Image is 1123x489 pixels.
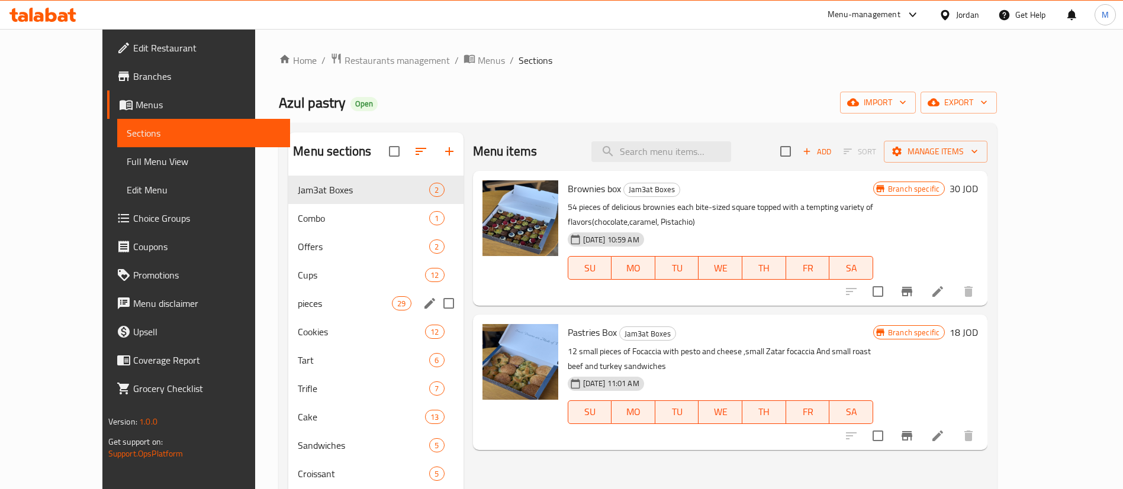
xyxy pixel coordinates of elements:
button: SU [568,400,612,424]
span: 5 [430,468,443,480]
li: / [321,53,326,67]
h6: 30 JOD [950,180,978,197]
span: 5 [430,440,443,451]
button: WE [699,256,742,280]
div: Tart6 [288,346,463,374]
span: TU [660,260,694,277]
span: Edit Menu [127,183,281,197]
span: Coverage Report [133,353,281,367]
span: SA [834,260,868,277]
span: FR [791,260,825,277]
span: Menu disclaimer [133,296,281,310]
input: search [591,141,731,162]
div: Sandwiches5 [288,431,463,459]
span: Upsell [133,325,281,339]
span: Edit Restaurant [133,41,281,55]
span: pieces [298,296,392,310]
span: SU [573,403,607,420]
span: Croissant [298,467,429,481]
button: FR [786,256,830,280]
span: TH [747,260,781,277]
h2: Menu items [473,143,538,160]
span: 12 [426,326,443,338]
span: Select to update [865,279,890,304]
div: Menu-management [828,8,900,22]
span: WE [703,403,738,420]
span: import [850,95,906,110]
div: items [429,438,444,452]
span: Cups [298,268,425,282]
span: Menus [478,53,505,67]
button: Branch-specific-item [893,422,921,450]
span: 13 [426,412,443,423]
div: items [429,467,444,481]
a: Support.OpsPlatform [108,446,184,461]
a: Upsell [107,318,290,346]
span: Pastries Box [568,323,617,341]
span: MO [616,403,651,420]
div: Offers2 [288,232,463,261]
span: [DATE] 11:01 AM [578,378,644,389]
span: Manage items [893,144,978,159]
span: TH [747,403,781,420]
span: Grocery Checklist [133,381,281,396]
span: Full Menu View [127,154,281,169]
span: Coupons [133,239,281,254]
button: TU [655,256,699,280]
div: items [429,183,444,197]
span: TU [660,403,694,420]
span: Select to update [865,423,890,448]
div: Offers [298,239,429,254]
button: FR [786,400,830,424]
span: Get support on: [108,434,163,449]
span: Brownies box [568,180,621,197]
span: 2 [430,184,443,196]
div: Cake13 [288,403,463,431]
span: Restaurants management [345,53,450,67]
button: MO [612,400,655,424]
a: Grocery Checklist [107,374,290,403]
span: 1 [430,213,443,224]
span: Add [801,145,833,158]
span: M [1102,8,1109,21]
a: Edit Menu [117,176,290,204]
a: Full Menu View [117,147,290,176]
span: SU [573,260,607,277]
span: Trifle [298,381,429,396]
button: export [921,92,997,114]
div: items [425,325,444,339]
a: Coverage Report [107,346,290,374]
span: Branches [133,69,281,83]
div: items [429,381,444,396]
span: Choice Groups [133,211,281,225]
div: items [429,211,444,225]
button: Add [798,143,836,161]
li: / [510,53,514,67]
a: Edit menu item [931,429,945,443]
span: Cookies [298,325,425,339]
div: items [425,410,444,424]
span: Version: [108,414,137,429]
div: Cups12 [288,261,463,289]
span: 7 [430,383,443,394]
span: Combo [298,211,429,225]
h6: 18 JOD [950,324,978,341]
div: Trifle7 [288,374,463,403]
p: 54 pieces of delicious brownies each bite-sized square topped with a tempting variety of flavors(... [568,200,873,229]
span: Open [350,99,378,109]
div: items [429,353,444,367]
a: Coupons [107,232,290,261]
span: Select all sections [382,139,407,164]
button: delete [954,277,983,306]
span: Sections [519,53,552,67]
div: Cake [298,410,425,424]
a: Choice Groups [107,204,290,232]
span: 1.0.0 [139,414,157,429]
span: Tart [298,353,429,367]
div: items [392,296,411,310]
span: MO [616,260,651,277]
